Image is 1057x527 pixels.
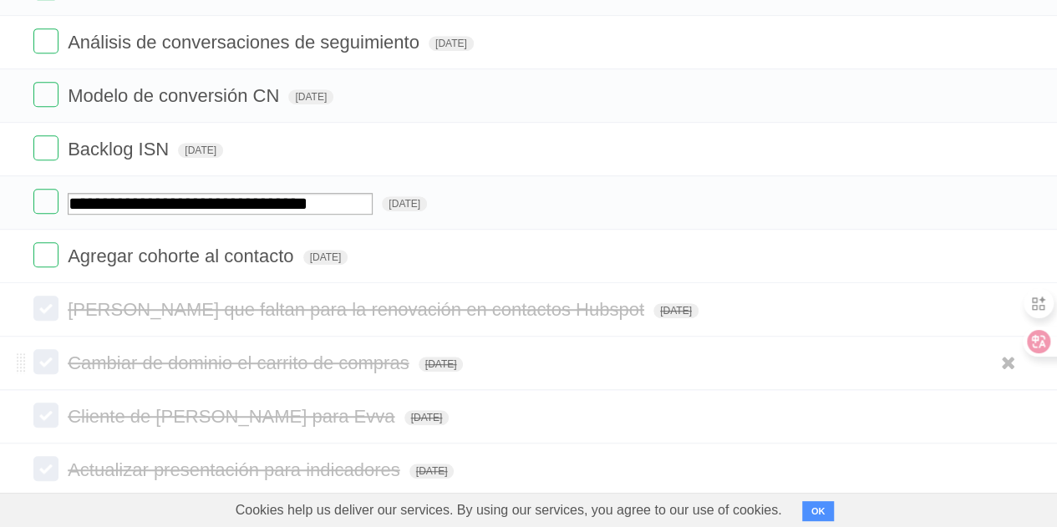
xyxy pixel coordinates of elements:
label: Done [33,82,58,107]
span: [DATE] [409,464,455,479]
span: [PERSON_NAME] que faltan para la renovación en contactos Hubspot [68,299,648,320]
span: Backlog ISN [68,139,173,160]
span: [DATE] [288,89,333,104]
span: [DATE] [653,303,699,318]
span: Cambiar de dominio el carrito de compras [68,352,413,373]
label: Done [33,28,58,53]
button: OK [802,501,835,521]
span: Modelo de conversión CN [68,85,283,106]
label: Done [33,242,58,267]
label: Done [33,296,58,321]
span: [DATE] [303,250,348,265]
span: [DATE] [419,357,464,372]
span: [DATE] [382,196,427,211]
span: Actualizar presentación para indicadores [68,459,404,480]
span: Cookies help us deliver our services. By using our services, you agree to our use of cookies. [219,494,799,527]
label: Done [33,456,58,481]
span: [DATE] [404,410,450,425]
span: Agregar cohorte al contacto [68,246,297,266]
label: Done [33,135,58,160]
span: [DATE] [178,143,223,158]
label: Done [33,349,58,374]
label: Done [33,189,58,214]
label: Done [33,403,58,428]
span: Análisis de conversaciones de seguimiento [68,32,424,53]
span: [DATE] [429,36,474,51]
span: Cliente de [PERSON_NAME] para Evva [68,406,399,427]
